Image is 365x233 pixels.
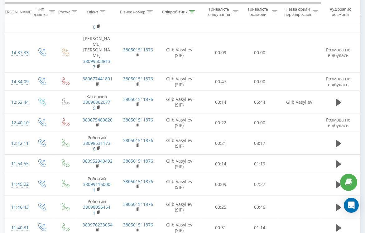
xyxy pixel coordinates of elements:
[83,117,113,123] a: 380675480820
[123,117,153,123] a: 380501511876
[11,137,24,150] div: 12:12:11
[158,73,201,91] td: Glib Vasyliev (SIP)
[123,201,153,207] a: 380501511876
[158,173,201,196] td: Glib Vasyliev (SIP)
[326,47,351,58] span: Розмова не відбулась
[77,132,117,155] td: Робочий
[158,132,201,155] td: Glib Vasyliev (SIP)
[123,76,153,82] a: 380501511876
[120,9,146,14] div: Бізнес номер
[123,178,153,184] a: 380501511876
[158,33,201,73] td: Glib Vasyliev (SIP)
[201,196,240,219] td: 00:25
[284,7,311,17] div: Назва схеми переадресації
[158,91,201,114] td: Glib Vasyliev (SIP)
[123,137,153,143] a: 380501511876
[158,114,201,132] td: Glib Vasyliev (SIP)
[201,33,240,73] td: 00:09
[11,178,24,190] div: 11:49:02
[158,196,201,219] td: Glib Vasyliev (SIP)
[201,132,240,155] td: 00:21
[201,173,240,196] td: 00:09
[83,158,113,164] a: 380952940492
[162,9,188,14] div: Співробітник
[240,155,279,173] td: 01:19
[83,222,113,228] a: 380976233054
[11,96,24,108] div: 12:52:44
[123,158,153,164] a: 380501511876
[11,47,24,59] div: 14:37:33
[240,114,279,132] td: 00:00
[83,18,111,30] a: 380995141280
[11,158,24,170] div: 11:54:55
[11,117,24,129] div: 12:40:10
[201,91,240,114] td: 00:14
[83,204,111,216] a: 380980554541
[201,114,240,132] td: 00:22
[1,9,32,14] div: [PERSON_NAME]
[201,155,240,173] td: 00:14
[240,173,279,196] td: 02:27
[83,76,113,82] a: 380677441801
[240,132,279,155] td: 08:17
[123,96,153,102] a: 380501511876
[83,140,111,152] a: 380985311736
[246,7,270,17] div: Тривалість розмови
[83,99,111,111] a: 380968620779
[11,201,24,213] div: 11:46:43
[83,58,111,70] a: 380995038137
[201,73,240,91] td: 00:47
[240,196,279,219] td: 00:46
[326,76,351,87] span: Розмова не відбулась
[158,155,201,173] td: Glib Vasyliev (SIP)
[240,33,279,73] td: 00:00
[58,9,70,14] div: Статус
[123,47,153,53] a: 380501511876
[77,33,117,73] td: [PERSON_NAME] [PERSON_NAME]
[77,196,117,219] td: Робочий
[326,117,351,128] span: Розмова не відбулась
[240,73,279,91] td: 00:00
[344,198,359,213] div: Open Intercom Messenger
[83,181,111,193] a: 380991160001
[34,7,48,17] div: Тип дзвінка
[207,7,231,17] div: Тривалість очікування
[240,91,279,114] td: 05:44
[11,76,24,88] div: 14:34:09
[86,9,98,14] div: Клієнт
[279,91,320,114] td: Glib Vasyliev
[77,91,117,114] td: Катерина
[77,173,117,196] td: Робочий
[123,222,153,228] a: 380501511876
[325,7,355,17] div: Аудіозапис розмови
